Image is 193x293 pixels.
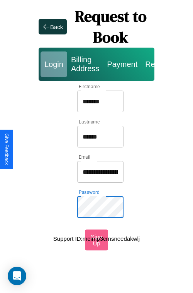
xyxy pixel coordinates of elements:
label: Email [79,154,91,160]
button: Back [39,19,67,34]
button: Sign Up [85,230,108,250]
div: Give Feedback [4,134,9,165]
label: Firstname [79,83,100,90]
h1: Request to Book [67,6,154,48]
div: Open Intercom Messenger [8,267,26,285]
p: Support ID: meimp3crnsneedakwlj [53,233,140,244]
label: Lastname [79,118,100,125]
div: Login [41,51,67,77]
label: Password [79,189,99,195]
div: Back [50,24,63,30]
div: Billing Address [67,51,103,77]
div: Review [141,51,174,77]
div: Payment [103,51,141,77]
